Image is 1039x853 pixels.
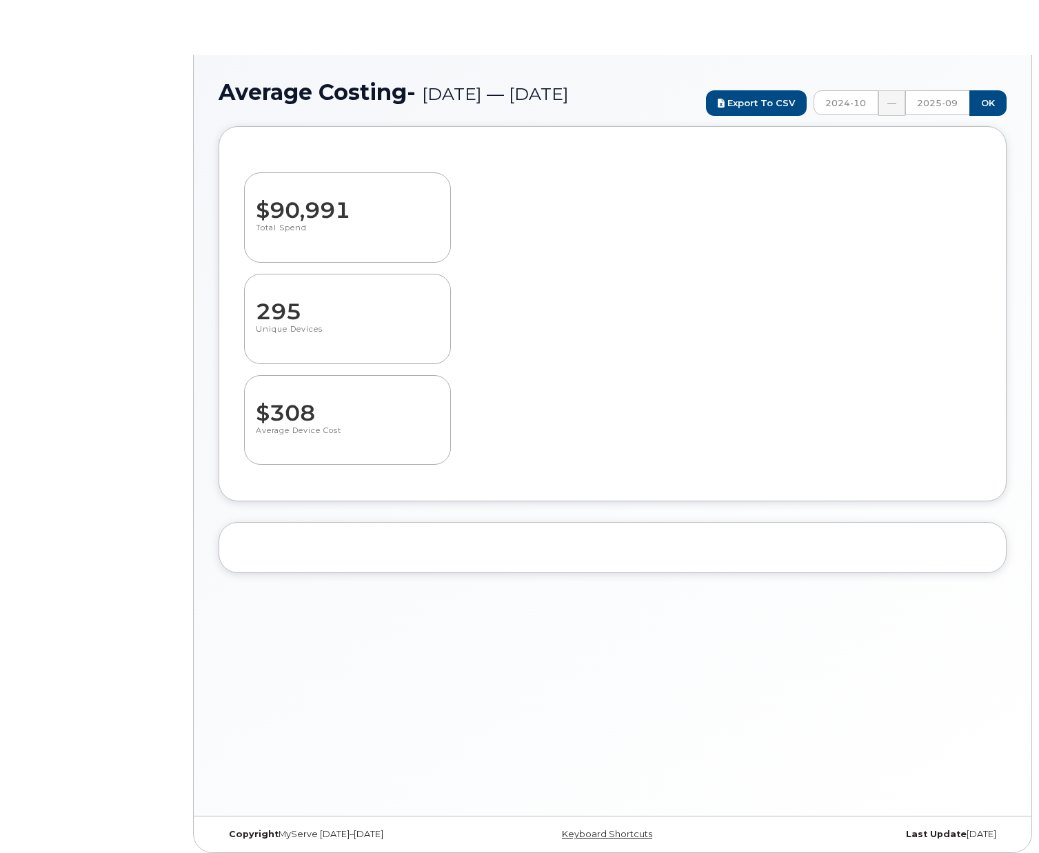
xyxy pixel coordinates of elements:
[744,829,1007,840] div: [DATE]
[906,829,967,839] strong: Last Update
[256,387,439,425] dd: $308
[256,285,438,324] dd: 295
[256,425,439,450] p: Average Device Cost
[219,829,481,840] div: MyServe [DATE]–[DATE]
[969,90,1007,116] input: OK
[905,90,970,115] input: TO
[219,80,569,104] span: Average Costing
[256,184,438,223] dd: $90,991
[407,79,416,106] span: -
[562,829,652,839] a: Keyboard Shortcuts
[256,324,438,349] p: Unique Devices
[422,83,569,104] span: [DATE] — [DATE]
[814,90,878,115] input: FROM
[229,829,279,839] strong: Copyright
[878,90,905,116] div: —
[256,223,438,248] p: Total Spend
[706,90,807,116] a: Export to CSV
